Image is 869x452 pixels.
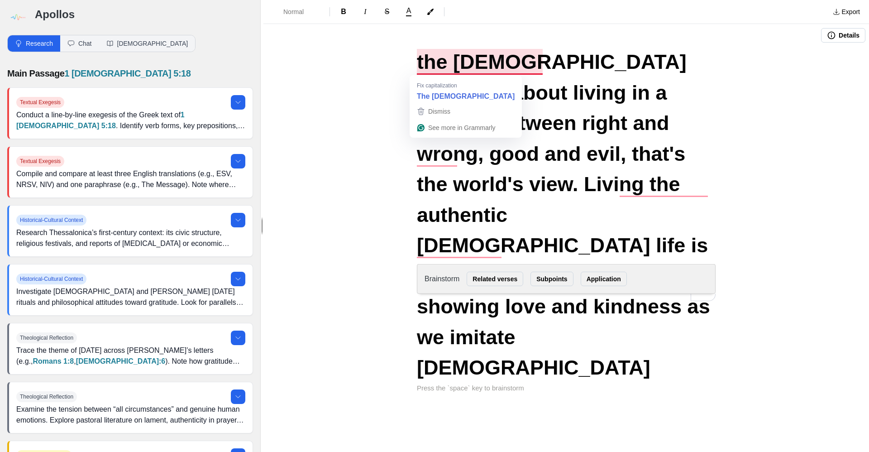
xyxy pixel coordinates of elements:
[341,8,346,15] span: B
[824,407,858,441] iframe: Drift Widget Chat Controller
[7,67,253,80] p: Main Passage
[16,404,245,426] p: Examine the tension between “all circumstances” and genuine human emotions. Explore pastoral lite...
[406,7,411,14] span: A
[76,357,166,365] a: [DEMOGRAPHIC_DATA]:6
[364,8,366,15] span: I
[827,5,865,19] button: Export
[60,35,99,52] button: Chat
[16,391,77,402] span: Theological Reflection
[16,97,64,108] span: Textual Exegesis
[16,227,245,249] p: Research Thessalonica’s first-century context: its civic structure, religious festivals, and repo...
[377,5,397,19] button: Format Strikethrough
[16,110,245,131] p: Conduct a line-by-line exegesis of the Greek text of . Identify verb forms, key prepositions, and...
[16,111,185,130] a: 1 [DEMOGRAPHIC_DATA] 5:18
[417,50,716,379] span: the [DEMOGRAPHIC_DATA] life is not about living in a tension between right and wrong, good and ev...
[16,332,77,343] span: Theological Reflection
[425,274,459,284] p: Brainstorm
[16,168,245,190] p: Compile and compare at least three English translations (e.g., ESV, NRSV, NIV) and one paraphrase...
[267,4,326,20] button: Formatting Options
[16,156,64,167] span: Textual Exegesis
[16,286,245,308] p: Investigate [DEMOGRAPHIC_DATA] and [PERSON_NAME] [DATE] rituals and philosophical attitudes towar...
[7,7,28,28] img: logo
[283,7,315,16] span: Normal
[16,215,86,226] span: Historical-Cultural Context
[467,272,523,286] button: Related verses
[8,35,60,52] button: Research
[33,357,74,365] a: Romans 1:8
[35,7,253,22] h3: Apollos
[99,35,196,52] button: [DEMOGRAPHIC_DATA]
[399,5,419,18] button: A
[821,28,865,43] button: Details
[16,345,245,367] p: Trace the theme of [DATE] across [PERSON_NAME]’s letters (e.g., , ). Note how gratitude relates t...
[334,5,353,19] button: Format Bold
[64,68,191,78] a: 1 [DEMOGRAPHIC_DATA] 5:18
[355,5,375,19] button: Format Italics
[16,274,86,284] span: Historical-Cultural Context
[581,272,627,286] button: Application
[385,8,390,15] span: S
[530,272,573,286] button: Subpoints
